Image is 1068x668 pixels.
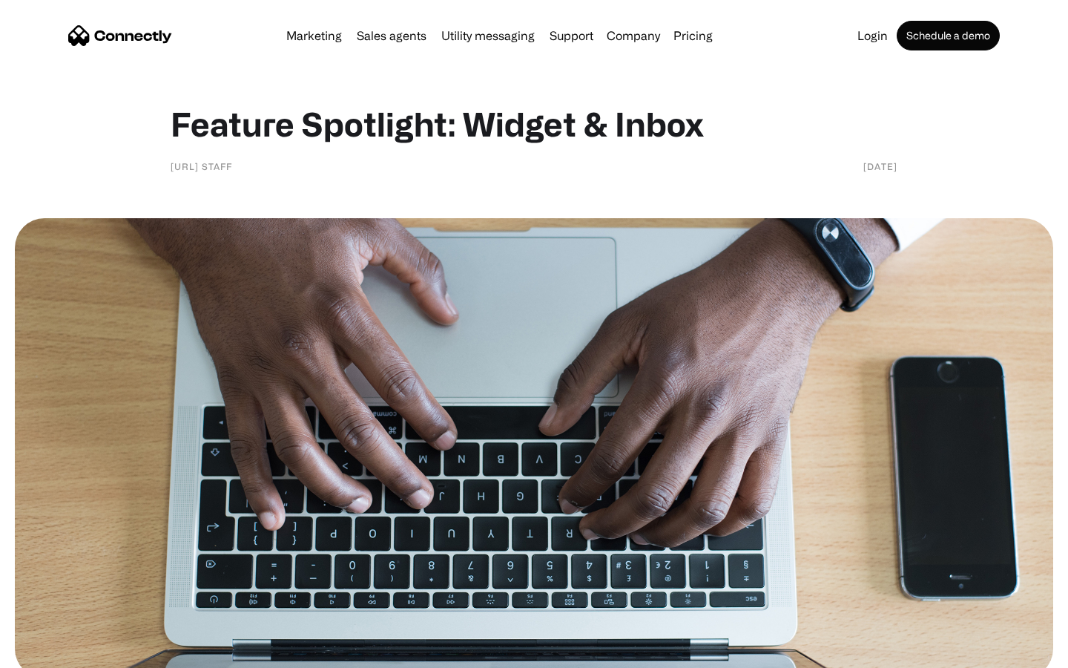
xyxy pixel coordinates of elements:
a: Sales agents [351,30,432,42]
a: Marketing [280,30,348,42]
ul: Language list [30,642,89,663]
div: [URL] staff [171,159,232,174]
aside: Language selected: English [15,642,89,663]
a: Utility messaging [435,30,541,42]
div: Company [607,25,660,46]
a: Pricing [667,30,719,42]
a: Support [544,30,599,42]
a: Login [851,30,894,42]
div: [DATE] [863,159,897,174]
a: Schedule a demo [897,21,1000,50]
h1: Feature Spotlight: Widget & Inbox [171,104,897,144]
